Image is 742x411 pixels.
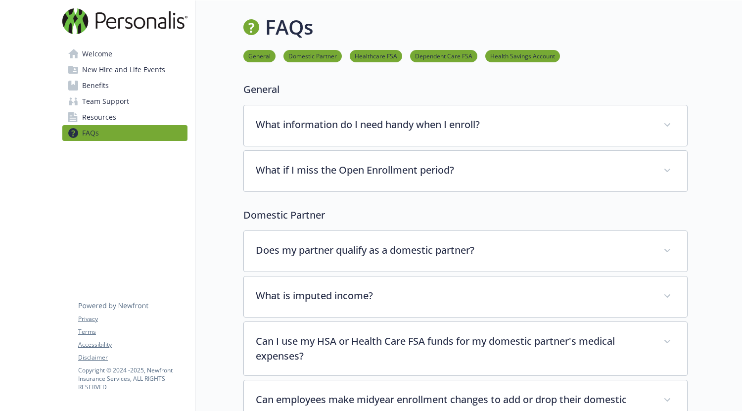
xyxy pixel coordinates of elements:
a: Healthcare FSA [350,51,402,60]
a: General [243,51,276,60]
a: Accessibility [78,340,187,349]
div: Does my partner qualify as a domestic partner? [244,231,687,272]
p: General [243,82,688,97]
a: Benefits [62,78,187,93]
a: Dependent Care FSA [410,51,477,60]
a: Welcome [62,46,187,62]
span: FAQs [82,125,99,141]
a: Domestic Partner [283,51,342,60]
span: New Hire and Life Events [82,62,165,78]
a: FAQs [62,125,187,141]
span: Welcome [82,46,112,62]
a: Resources [62,109,187,125]
p: What if I miss the Open Enrollment period? [256,163,651,178]
span: Resources [82,109,116,125]
a: Health Savings Account [485,51,560,60]
div: What if I miss the Open Enrollment period? [244,151,687,191]
h1: FAQs [265,12,313,42]
a: Team Support [62,93,187,109]
div: Can I use my HSA or Health Care FSA funds for my domestic partner's medical expenses? [244,322,687,375]
a: New Hire and Life Events [62,62,187,78]
p: Does my partner qualify as a domestic partner? [256,243,651,258]
a: Terms [78,327,187,336]
p: Domestic Partner [243,208,688,223]
div: What information do I need handy when I enroll? [244,105,687,146]
span: Team Support [82,93,129,109]
a: Privacy [78,315,187,323]
div: What is imputed income? [244,276,687,317]
p: Can I use my HSA or Health Care FSA funds for my domestic partner's medical expenses? [256,334,651,364]
p: What information do I need handy when I enroll? [256,117,651,132]
p: What is imputed income? [256,288,651,303]
p: Copyright © 2024 - 2025 , Newfront Insurance Services, ALL RIGHTS RESERVED [78,366,187,391]
a: Disclaimer [78,353,187,362]
span: Benefits [82,78,109,93]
